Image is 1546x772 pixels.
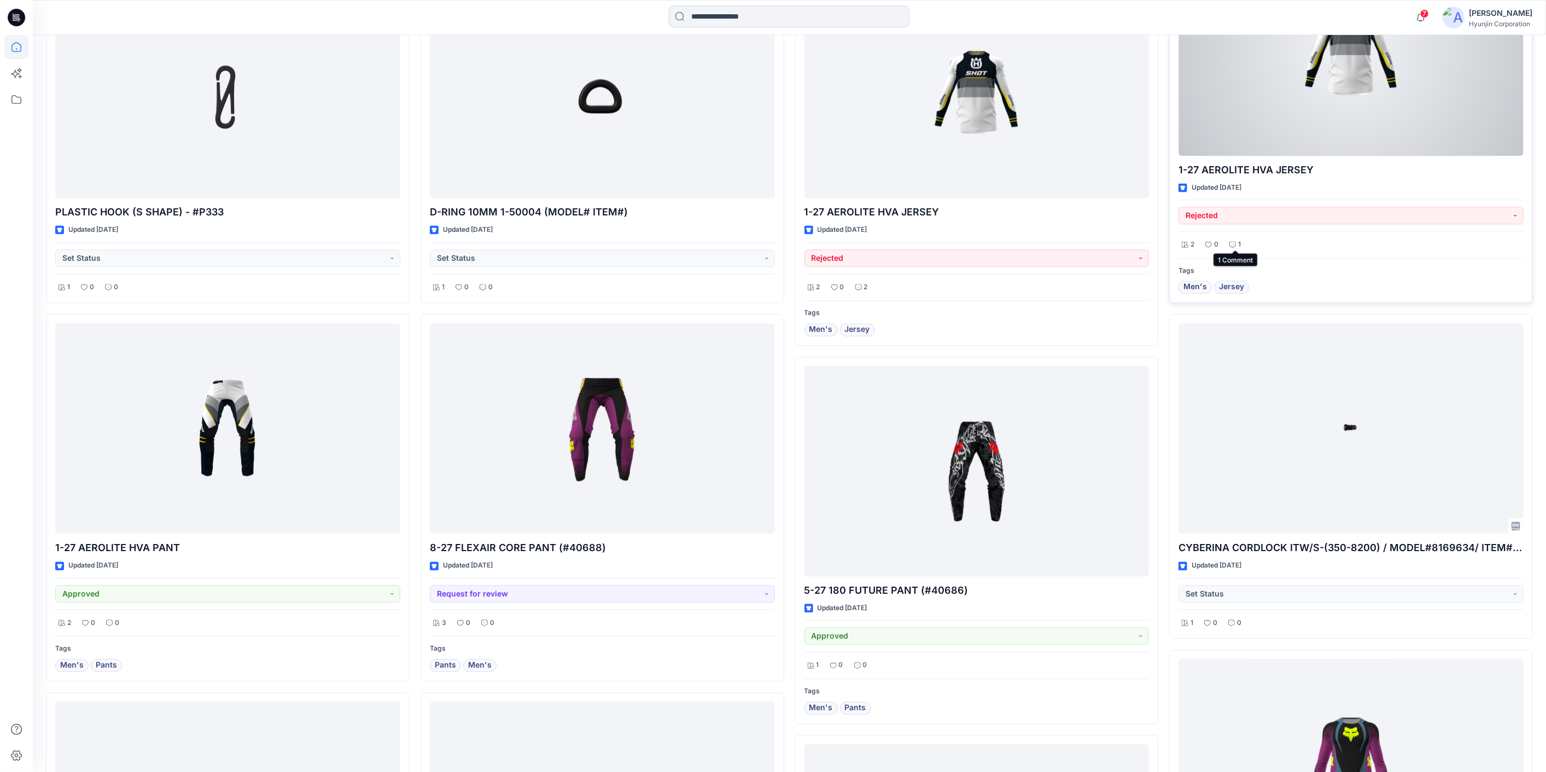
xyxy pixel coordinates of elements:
[55,323,400,534] a: 1-27 AEROLITE HVA PANT
[55,204,400,220] p: PLASTIC HOOK (S SHAPE) - #P333
[1237,617,1241,629] p: 0
[68,560,118,571] p: Updated [DATE]
[816,282,820,293] p: 2
[490,617,494,629] p: 0
[839,659,843,671] p: 0
[115,617,119,629] p: 0
[90,282,94,293] p: 0
[864,282,868,293] p: 2
[1192,560,1241,571] p: Updated [DATE]
[1179,265,1524,277] p: Tags
[845,701,866,715] span: Pants
[804,204,1150,220] p: 1-27 AEROLITE HVA JERSEY
[1179,540,1524,555] p: CYBERINA CORDLOCK ITW/S-(350-8200) / MODEL#8169634/ ITEM#1726300
[1213,617,1217,629] p: 0
[804,307,1150,319] p: Tags
[1183,280,1207,294] span: Men's
[435,659,456,672] span: Pants
[443,560,493,571] p: Updated [DATE]
[1443,7,1465,28] img: avatar
[430,204,775,220] p: D-RING 10MM 1-50004 (MODEL# ITEM#)
[809,701,833,715] span: Men's
[840,282,844,293] p: 0
[96,659,117,672] span: Pants
[1214,239,1218,250] p: 0
[55,643,400,654] p: Tags
[430,643,775,654] p: Tags
[442,282,445,293] p: 1
[818,603,867,614] p: Updated [DATE]
[816,659,819,671] p: 1
[1238,239,1241,250] p: 1
[1469,7,1532,20] div: [PERSON_NAME]
[1191,239,1194,250] p: 2
[1420,9,1429,18] span: 7
[68,224,118,236] p: Updated [DATE]
[468,659,492,672] span: Men's
[442,617,446,629] p: 3
[1192,182,1241,194] p: Updated [DATE]
[91,617,95,629] p: 0
[804,686,1150,697] p: Tags
[818,224,867,236] p: Updated [DATE]
[1179,323,1524,534] a: CYBERINA CORDLOCK ITW/S-(350-8200) / MODEL#8169634/ ITEM#1726300
[1469,20,1532,28] div: Hyunjin Corporation
[1191,617,1193,629] p: 1
[1179,162,1524,178] p: 1-27 AEROLITE HVA JERSEY
[464,282,469,293] p: 0
[804,366,1150,576] a: 5-27 180 FUTURE PANT (#40686)
[863,659,867,671] p: 0
[443,224,493,236] p: Updated [DATE]
[67,282,70,293] p: 1
[845,323,870,336] span: Jersey
[430,323,775,534] a: 8-27 FLEXAIR CORE PANT (#40688)
[488,282,493,293] p: 0
[67,617,71,629] p: 2
[55,540,400,555] p: 1-27 AEROLITE HVA PANT
[1219,280,1244,294] span: Jersey
[804,583,1150,598] p: 5-27 180 FUTURE PANT (#40686)
[114,282,118,293] p: 0
[60,659,84,672] span: Men's
[809,323,833,336] span: Men's
[430,540,775,555] p: 8-27 FLEXAIR CORE PANT (#40688)
[466,617,470,629] p: 0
